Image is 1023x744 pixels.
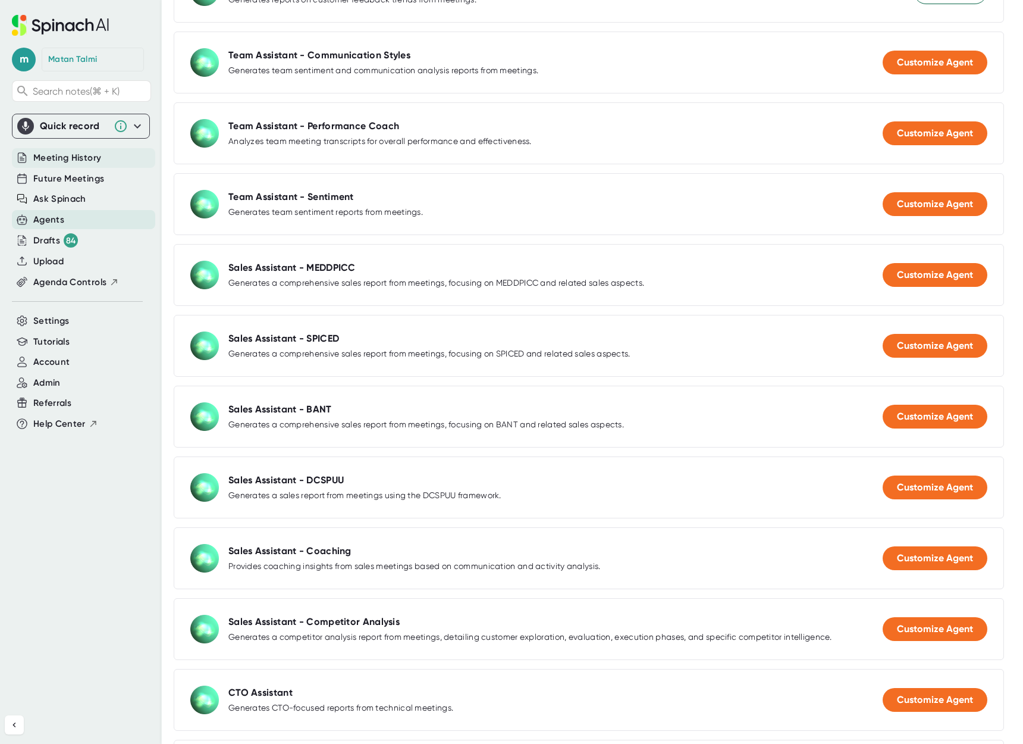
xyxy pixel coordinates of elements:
span: Customize Agent [897,623,973,634]
img: Team Assistant - Communication Styles [190,48,219,77]
button: Drafts 84 [33,233,78,248]
button: Ask Spinach [33,192,86,206]
span: m [12,48,36,71]
button: Meeting History [33,151,101,165]
span: Customize Agent [897,552,973,564]
span: Customize Agent [897,269,973,280]
span: Customize Agent [897,482,973,493]
div: Sales Assistant - MEDDPICC [228,262,356,274]
button: Tutorials [33,335,70,349]
div: Sales Assistant - Competitor Analysis [228,616,400,628]
button: Customize Agent [883,263,987,287]
button: Account [33,355,70,369]
div: Generates team sentiment reports from meetings. [228,207,423,218]
span: Customize Agent [897,694,973,705]
div: Sales Assistant - BANT [228,404,332,415]
div: Provides coaching insights from sales meetings based on communication and activity analysis. [228,561,601,572]
div: Sales Assistant - SPICED [228,333,339,345]
img: Sales Assistant - BANT [190,402,219,431]
span: Customize Agent [897,411,973,422]
img: Sales Assistant - DCSPUU [190,473,219,502]
span: Help Center [33,417,86,431]
div: Team Assistant - Performance Coach [228,120,399,132]
button: Customize Agent [883,334,987,358]
img: CTO Assistant [190,686,219,714]
button: Referrals [33,396,71,410]
button: Agents [33,213,64,227]
button: Help Center [33,417,98,431]
img: Sales Assistant - SPICED [190,332,219,360]
button: Customize Agent [883,192,987,216]
div: Team Assistant - Sentiment [228,191,354,203]
button: Customize Agent [883,546,987,570]
button: Customize Agent [883,405,987,429]
div: Generates team sentiment and communication analysis reports from meetings. [228,65,538,76]
button: Customize Agent [883,688,987,712]
div: Sales Assistant - Coaching [228,545,352,557]
div: Matan Talmi [48,54,97,65]
div: Generates a comprehensive sales report from meetings, focusing on SPICED and related sales aspects. [228,349,630,360]
div: Sales Assistant - DCSPUU [228,474,344,486]
div: Analyzes team meeting transcripts for overall performance and effectiveness. [228,136,532,147]
div: Generates CTO-focused reports from technical meetings. [228,703,453,714]
img: Sales Assistant - Coaching [190,544,219,573]
img: Sales Assistant - Competitor Analysis [190,615,219,643]
div: Generates a competitor analysis report from meetings, detailing customer exploration, evaluation,... [228,632,831,643]
button: Settings [33,314,70,328]
span: Customize Agent [897,57,973,68]
button: Customize Agent [883,476,987,499]
div: Team Assistant - Communication Styles [228,49,410,61]
button: Customize Agent [883,617,987,641]
button: Future Meetings [33,172,104,186]
button: Upload [33,255,64,268]
img: Team Assistant - Performance Coach [190,119,219,148]
div: Quick record [17,114,145,138]
button: Customize Agent [883,121,987,145]
span: Search notes (⌘ + K) [33,86,148,97]
img: Sales Assistant - MEDDPICC [190,261,219,289]
span: Customize Agent [897,127,973,139]
span: Customize Agent [897,198,973,210]
div: Generates a sales report from meetings using the DCSPUU framework. [228,490,501,501]
button: Admin [33,376,61,390]
div: Drafts [33,233,78,248]
span: Agenda Controls [33,276,106,289]
button: Agenda Controls [33,276,119,289]
div: CTO Assistant [228,687,293,699]
div: Generates a comprehensive sales report from meetings, focusing on MEDDPICC and related sales aspe... [228,278,644,289]
span: Customize Agent [897,340,973,351]
div: Quick record [40,120,108,132]
button: Customize Agent [883,51,987,74]
div: 84 [64,233,78,248]
img: Team Assistant - Sentiment [190,190,219,218]
div: Generates a comprehensive sales report from meetings, focusing on BANT and related sales aspects. [228,420,624,430]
